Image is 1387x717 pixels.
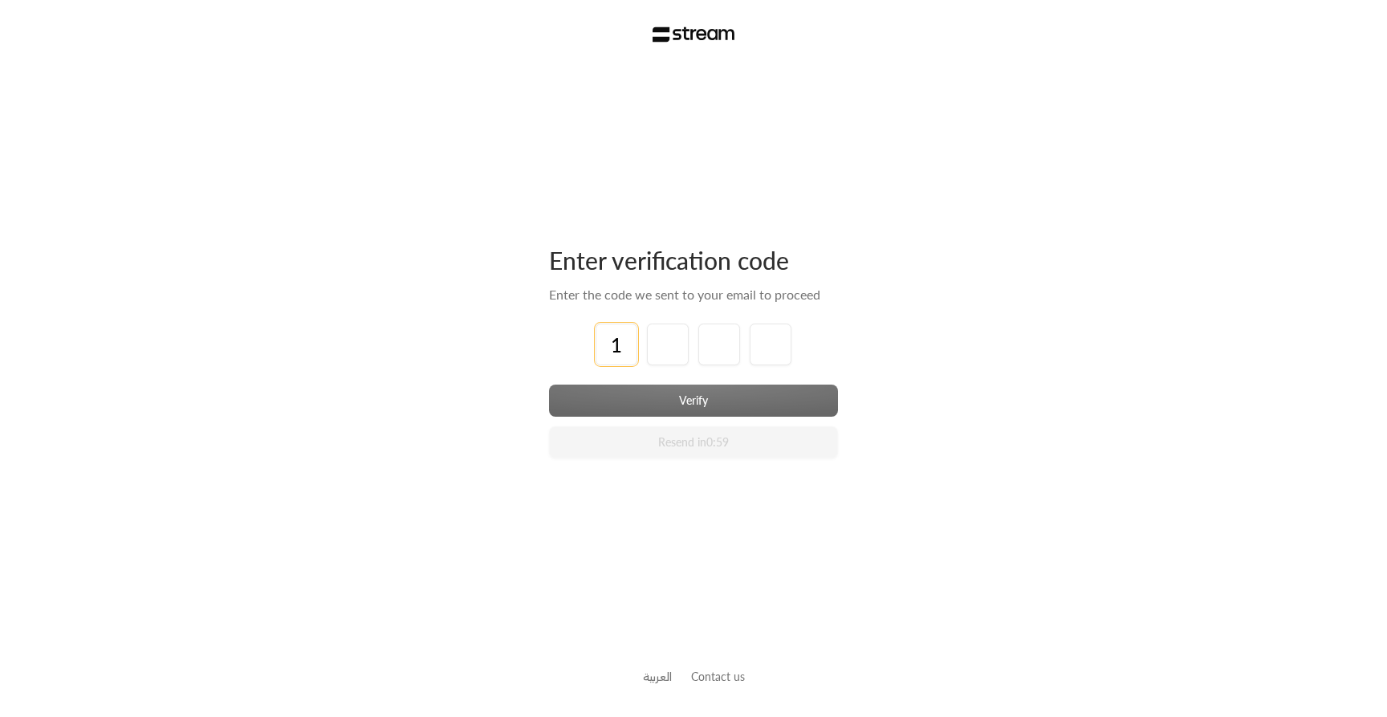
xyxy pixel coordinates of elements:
[549,285,838,304] div: Enter the code we sent to your email to proceed
[691,668,745,685] button: Contact us
[691,670,745,683] a: Contact us
[549,245,838,275] div: Enter verification code
[643,662,672,691] a: العربية
[653,26,735,43] img: Stream Logo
